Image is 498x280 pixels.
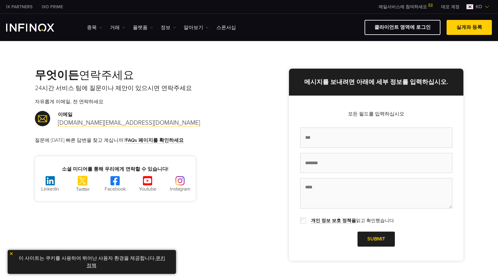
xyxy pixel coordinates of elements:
[37,4,68,10] a: INFINOX
[35,137,249,144] p: 질문에 [DATE] 빠른 답변을 찾고 계십니까?
[125,137,184,144] a: FAQs 페이지를 확인하세요
[6,24,69,32] a: INFINOX Logo
[9,252,13,256] img: yellow close icon
[58,119,200,127] a: [DOMAIN_NAME][EMAIL_ADDRESS][DOMAIN_NAME]
[300,110,452,118] p: 모든 필드를 입력하십시오
[87,24,102,31] a: 종목
[35,69,249,82] h2: 연락주세요
[110,24,125,31] a: 거래
[62,166,168,172] strong: 소셜 미디어를 통해 우리에게 연락할 수 있습니다!
[35,84,249,93] p: 24시간 서비스 팀에 질문이나 제안이 있으시면 연락주세요
[436,4,464,10] a: INFINOX MENU
[311,218,356,224] a: 개인 정보 보호 정책을
[35,69,79,82] strong: 무엇이든
[473,3,485,10] span: ko
[165,185,195,193] p: Instagram
[58,112,73,118] strong: 이메일
[67,186,98,193] p: Twitter
[216,24,236,31] a: 스폰서십
[11,253,173,271] p: 이 사이트는 쿠키를 사용하여 뛰어난 사용자 환경을 제공합니다. .
[2,4,37,10] a: INFINOX
[35,98,249,105] p: 자유롭게 이메일, 전 연락하세요
[447,20,492,35] a: 실계좌 등록
[304,78,448,86] strong: 메시지를 보내려면 아래에 세부 정보를 입력하십시오.
[374,4,436,9] a: 메일서비스에 참여하세요
[184,24,209,31] a: 알아보기
[133,24,153,31] a: 플랫폼
[35,185,66,193] p: Linkedin
[358,232,395,247] a: Submit
[365,20,440,35] a: 클라이언트 영역에 로그인
[132,185,163,193] p: Youtube
[100,185,130,193] p: Facebook
[307,217,394,224] label: 읽고 확인했습니다
[161,24,176,31] a: 정보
